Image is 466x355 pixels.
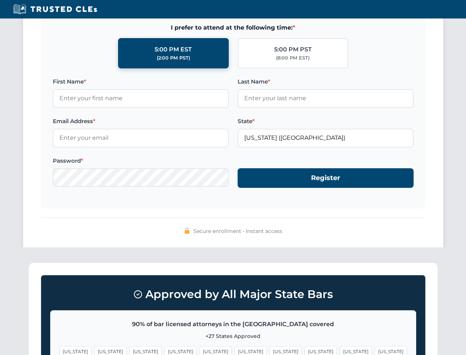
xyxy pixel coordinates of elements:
[53,77,229,86] label: First Name
[59,319,407,329] p: 90% of bar licensed attorneys in the [GEOGRAPHIC_DATA] covered
[276,54,310,62] div: (8:00 PM EST)
[238,117,414,126] label: State
[274,45,312,54] div: 5:00 PM PST
[157,54,190,62] div: (2:00 PM PST)
[238,77,414,86] label: Last Name
[238,168,414,188] button: Register
[11,4,99,15] img: Trusted CLEs
[53,156,229,165] label: Password
[238,129,414,147] input: Florida (FL)
[53,89,229,108] input: Enter your first name
[53,129,229,147] input: Enter your email
[50,284,416,304] h3: Approved by All Major State Bars
[193,227,282,235] span: Secure enrollment • Instant access
[184,228,190,234] img: 🔒
[155,45,192,54] div: 5:00 PM EST
[238,89,414,108] input: Enter your last name
[53,23,414,33] span: I prefer to attend at the following time:
[53,117,229,126] label: Email Address
[59,332,407,340] p: +27 States Approved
